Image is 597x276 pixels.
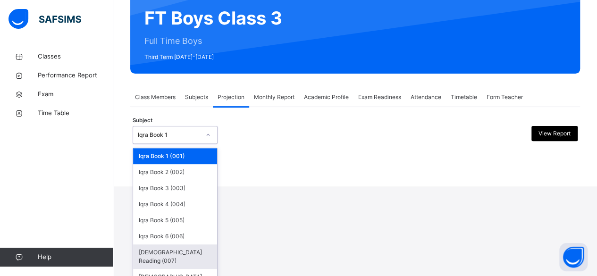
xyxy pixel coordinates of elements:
span: Timetable [451,93,477,101]
span: Subject [133,117,152,125]
span: Class Members [135,93,176,101]
span: Exam Readiness [358,93,401,101]
span: Academic Profile [304,93,349,101]
span: Attendance [411,93,441,101]
span: Third Term [DATE]-[DATE] [144,53,282,61]
span: Form Teacher [487,93,523,101]
span: Help [38,252,113,262]
span: Projection [218,93,244,101]
span: Subjects [185,93,208,101]
button: Open asap [559,243,588,271]
div: Iqra Book 2 (002) [133,164,217,180]
div: Iqra Book 6 (006) [133,228,217,244]
span: View Report [538,129,571,138]
div: Iqra Book 1 [138,131,200,139]
span: Classes [38,52,113,61]
div: Iqra Book 1 (001) [133,148,217,164]
span: Time Table [38,109,113,118]
div: Iqra Book 4 (004) [133,196,217,212]
img: safsims [8,9,81,29]
div: Iqra Book 3 (003) [133,180,217,196]
div: [DEMOGRAPHIC_DATA] Reading (007) [133,244,217,269]
span: Monthly Report [254,93,294,101]
span: Performance Report [38,71,113,80]
span: Exam [38,90,113,99]
div: Iqra Book 5 (005) [133,212,217,228]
